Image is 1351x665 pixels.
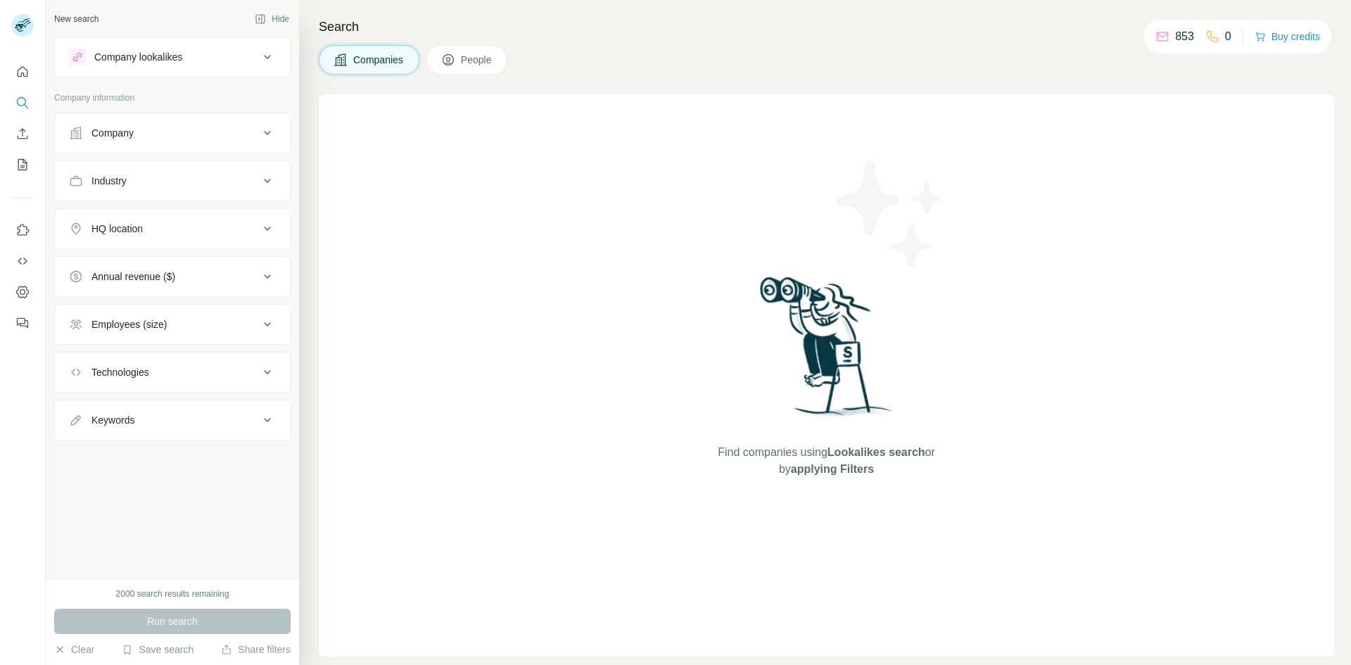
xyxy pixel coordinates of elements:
button: Save search [122,642,194,657]
button: Technologies [55,355,290,389]
button: Dashboard [11,279,34,305]
button: Clear [54,642,94,657]
button: Share filters [221,642,291,657]
button: Use Surfe on LinkedIn [11,217,34,243]
button: Company [55,116,290,150]
button: Keywords [55,403,290,437]
button: Employees (size) [55,308,290,341]
button: Industry [55,164,290,198]
span: Lookalikes search [827,446,925,458]
div: Industry [91,174,127,188]
div: Company lookalikes [94,50,182,64]
button: Buy credits [1255,27,1320,46]
p: 853 [1175,28,1194,45]
button: Annual revenue ($) [55,260,290,293]
p: 0 [1225,28,1231,45]
span: Find companies using or by [713,444,939,478]
button: Company lookalikes [55,40,290,74]
div: Keywords [91,413,134,427]
h4: Search [319,17,1334,37]
span: People [461,53,493,67]
div: HQ location [91,222,143,236]
div: Technologies [91,365,149,379]
div: 2000 search results remaining [116,588,229,600]
div: New search [54,13,99,25]
button: Search [11,90,34,115]
div: Company [91,126,134,140]
img: Surfe Illustration - Stars [827,151,953,277]
div: Annual revenue ($) [91,270,175,284]
button: Use Surfe API [11,248,34,274]
button: Quick start [11,59,34,84]
button: Enrich CSV [11,121,34,146]
span: applying Filters [791,463,874,475]
button: Hide [245,8,299,30]
p: Company information [54,91,291,104]
button: My lists [11,152,34,177]
img: Surfe Illustration - Woman searching with binoculars [754,273,900,430]
button: HQ location [55,212,290,246]
div: Employees (size) [91,317,167,331]
button: Feedback [11,310,34,336]
span: Companies [353,53,405,67]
